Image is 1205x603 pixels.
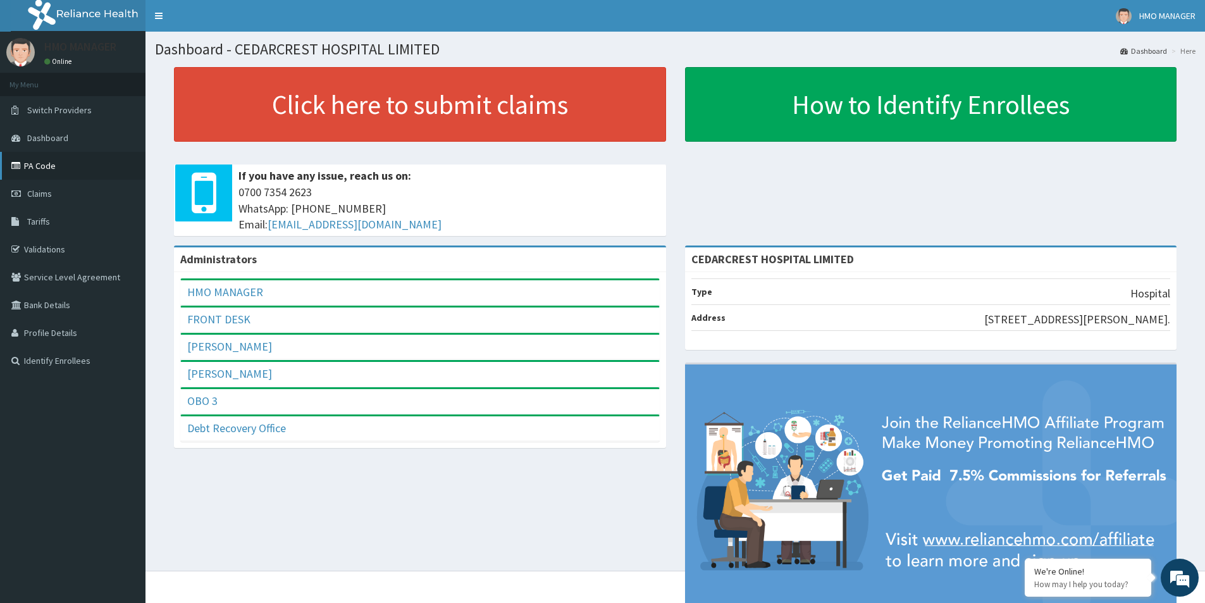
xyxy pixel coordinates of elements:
a: Click here to submit claims [174,67,666,142]
a: OBO 3 [187,394,218,408]
p: [STREET_ADDRESS][PERSON_NAME]. [984,311,1170,328]
a: How to Identify Enrollees [685,67,1177,142]
span: Tariffs [27,216,50,227]
a: Debt Recovery Office [187,421,286,435]
span: 0700 7354 2623 WhatsApp: [PHONE_NUMBER] Email: [238,184,660,233]
p: HMO MANAGER [44,41,116,53]
img: User Image [6,38,35,66]
a: [PERSON_NAME] [187,366,272,381]
b: Type [691,286,712,297]
span: Dashboard [27,132,68,144]
b: Address [691,312,726,323]
p: How may I help you today? [1034,579,1142,590]
a: HMO MANAGER [187,285,263,299]
img: User Image [1116,8,1132,24]
b: If you have any issue, reach us on: [238,168,411,183]
a: [PERSON_NAME] [187,339,272,354]
p: Hospital [1130,285,1170,302]
span: HMO MANAGER [1139,10,1196,22]
span: Switch Providers [27,104,92,116]
div: We're Online! [1034,566,1142,577]
h1: Dashboard - CEDARCREST HOSPITAL LIMITED [155,41,1196,58]
span: Claims [27,188,52,199]
a: Online [44,57,75,66]
a: [EMAIL_ADDRESS][DOMAIN_NAME] [268,217,442,232]
a: Dashboard [1120,46,1167,56]
strong: CEDARCREST HOSPITAL LIMITED [691,252,854,266]
li: Here [1168,46,1196,56]
b: Administrators [180,252,257,266]
a: FRONT DESK [187,312,250,326]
